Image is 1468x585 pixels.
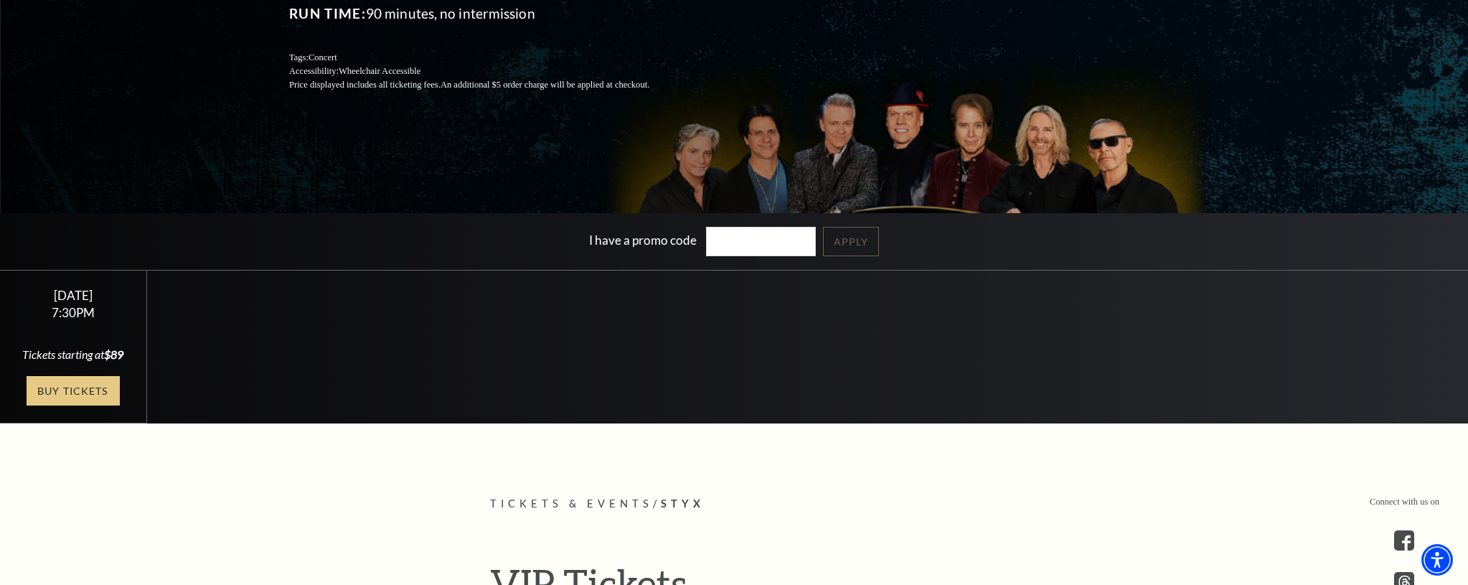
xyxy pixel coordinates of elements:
[27,376,120,406] a: Buy Tickets
[289,65,684,78] p: Accessibility:
[17,288,129,303] div: [DATE]
[17,347,129,362] div: Tickets starting at
[289,51,684,65] p: Tags:
[1421,544,1453,576] div: Accessibility Menu
[289,78,684,92] p: Price displayed includes all ticketing fees.
[339,66,420,76] span: Wheelchair Accessible
[589,233,697,248] label: I have a promo code
[1394,530,1414,551] a: facebook - open in a new tab
[661,497,705,510] span: Styx
[1370,495,1439,509] p: Connect with us on
[289,5,366,22] span: Run Time:
[289,2,684,25] p: 90 minutes, no intermission
[309,52,337,62] span: Concert
[441,80,649,90] span: An additional $5 order charge will be applied at checkout.
[17,306,129,319] div: 7:30PM
[104,347,123,361] span: $89
[490,497,653,510] span: Tickets & Events
[490,495,978,513] p: /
